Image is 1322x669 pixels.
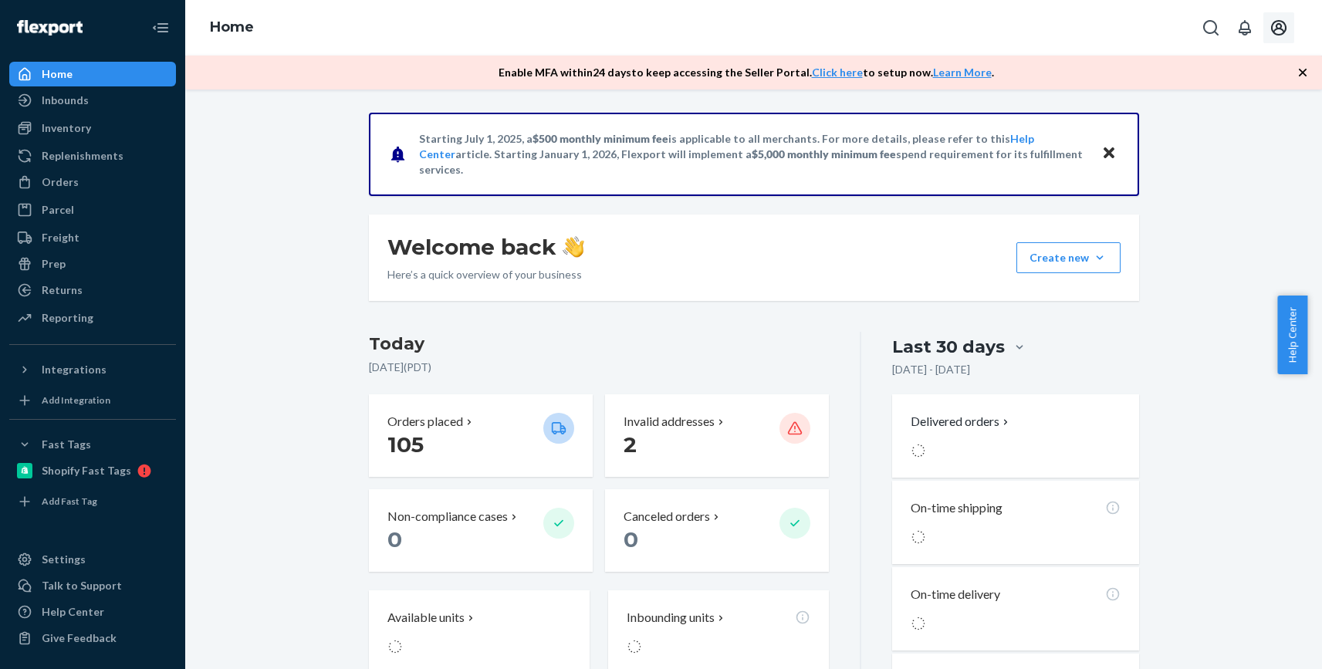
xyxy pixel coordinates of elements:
span: $5,000 monthly minimum fee [752,147,896,160]
div: Inventory [42,120,91,136]
ol: breadcrumbs [198,5,266,50]
div: Home [42,66,73,82]
button: Open Search Box [1195,12,1226,43]
p: Orders placed [387,413,463,431]
p: On-time shipping [911,499,1002,517]
a: Shopify Fast Tags [9,458,176,483]
h3: Today [369,332,830,356]
button: Help Center [1277,296,1307,374]
a: Home [210,19,254,35]
div: Add Integration [42,394,110,407]
p: [DATE] - [DATE] [892,362,970,377]
h1: Welcome back [387,233,584,261]
div: Replenishments [42,148,123,164]
a: Returns [9,278,176,302]
button: Integrations [9,357,176,382]
a: Reporting [9,306,176,330]
p: On-time delivery [911,586,1000,603]
p: Inbounding units [627,609,715,627]
div: Last 30 days [892,335,1005,359]
p: Canceled orders [624,508,710,525]
div: Help Center [42,604,104,620]
button: Fast Tags [9,432,176,457]
a: Click here [812,66,863,79]
button: Open notifications [1229,12,1260,43]
button: Invalid addresses 2 [605,394,829,477]
p: Non-compliance cases [387,508,508,525]
div: Prep [42,256,66,272]
p: [DATE] ( PDT ) [369,360,830,375]
button: Non-compliance cases 0 [369,489,593,572]
div: Fast Tags [42,437,91,452]
button: Close Navigation [145,12,176,43]
a: Parcel [9,198,176,222]
span: $500 monthly minimum fee [533,132,668,145]
button: Open account menu [1263,12,1294,43]
button: Delivered orders [911,413,1012,431]
span: 2 [624,431,637,458]
div: Give Feedback [42,630,117,646]
div: Settings [42,552,86,567]
p: Invalid addresses [624,413,715,431]
div: Orders [42,174,79,190]
p: Starting July 1, 2025, a is applicable to all merchants. For more details, please refer to this a... [419,131,1087,177]
div: Reporting [42,310,93,326]
button: Give Feedback [9,626,176,650]
p: Here’s a quick overview of your business [387,267,584,282]
a: Inventory [9,116,176,140]
span: 105 [387,431,424,458]
p: Available units [387,609,465,627]
div: Freight [42,230,79,245]
a: Help Center [9,600,176,624]
a: Add Integration [9,388,176,413]
a: Inbounds [9,88,176,113]
a: Prep [9,252,176,276]
a: Talk to Support [9,573,176,598]
div: Returns [42,282,83,298]
a: Home [9,62,176,86]
span: 0 [624,526,638,552]
div: Inbounds [42,93,89,108]
button: Close [1099,143,1119,165]
span: 0 [387,526,402,552]
a: Freight [9,225,176,250]
div: Parcel [42,202,74,218]
p: Enable MFA within 24 days to keep accessing the Seller Portal. to setup now. . [499,65,994,80]
button: Orders placed 105 [369,394,593,477]
div: Shopify Fast Tags [42,463,131,478]
a: Add Fast Tag [9,489,176,514]
button: Canceled orders 0 [605,489,829,572]
img: hand-wave emoji [563,236,584,258]
a: Orders [9,170,176,194]
a: Settings [9,547,176,572]
div: Integrations [42,362,107,377]
div: Talk to Support [42,578,122,593]
a: Replenishments [9,144,176,168]
img: Flexport logo [17,20,83,35]
div: Add Fast Tag [42,495,97,508]
a: Learn More [933,66,992,79]
button: Create new [1016,242,1121,273]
